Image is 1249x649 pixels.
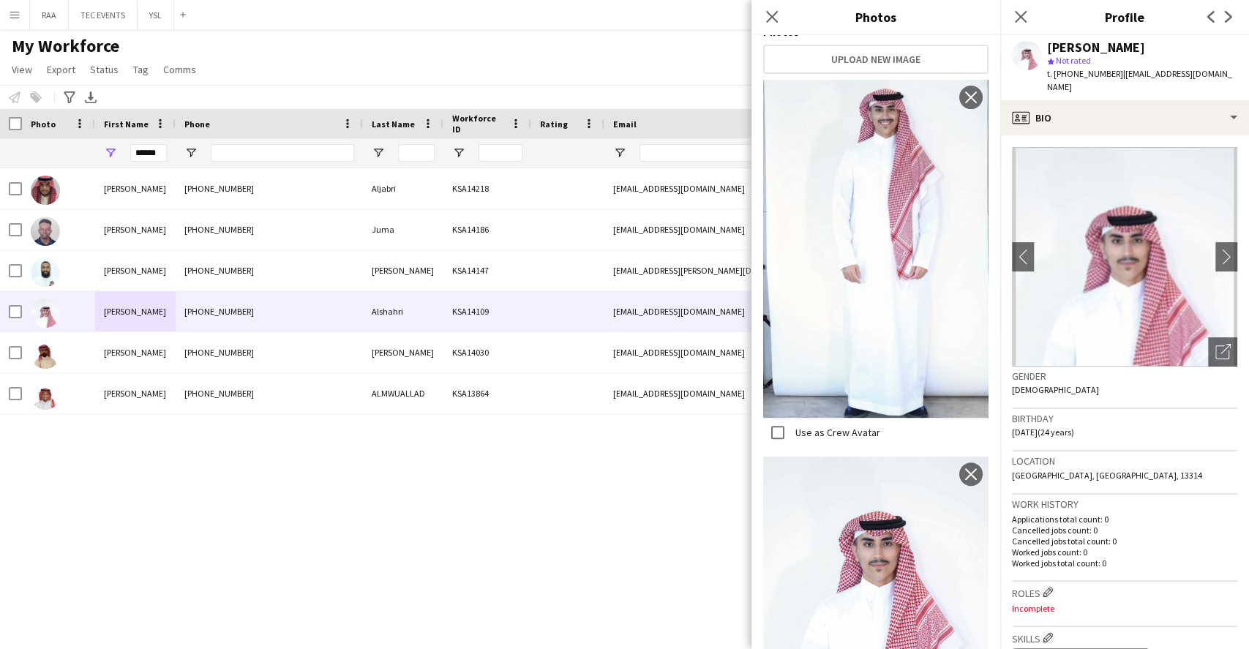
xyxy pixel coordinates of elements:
span: Photo [31,119,56,130]
img: Khalid Ibrahim [31,258,60,287]
app-action-btn: Export XLSX [82,89,100,106]
span: Status [90,63,119,76]
div: [EMAIL_ADDRESS][DOMAIN_NAME] [604,291,897,331]
input: Phone Filter Input [211,144,354,162]
div: [PHONE_NUMBER] [176,250,363,290]
span: [DATE] (24 years) [1012,427,1074,438]
input: Email Filter Input [639,144,888,162]
div: [EMAIL_ADDRESS][DOMAIN_NAME] [604,168,897,209]
button: RAA [30,1,69,29]
img: Khalid Juma [31,217,60,246]
div: Bio [1000,100,1249,135]
button: TEC EVENTS [69,1,138,29]
div: [EMAIL_ADDRESS][DOMAIN_NAME] [604,373,897,413]
div: [PERSON_NAME] [363,250,443,290]
div: KSA14186 [443,209,531,250]
span: [GEOGRAPHIC_DATA], [GEOGRAPHIC_DATA], 13314 [1012,470,1202,481]
span: My Workforce [12,35,119,57]
input: First Name Filter Input [130,144,167,162]
div: [PHONE_NUMBER] [176,373,363,413]
p: Cancelled jobs count: 0 [1012,525,1237,536]
div: [PERSON_NAME] [95,250,176,290]
img: Crew photo 1112298 [763,80,989,418]
div: [PHONE_NUMBER] [176,291,363,331]
p: Applications total count: 0 [1012,514,1237,525]
p: Cancelled jobs total count: 0 [1012,536,1237,547]
button: YSL [138,1,174,29]
span: View [12,63,32,76]
p: Worked jobs total count: 0 [1012,558,1237,569]
div: Open photos pop-in [1208,337,1237,367]
div: [PERSON_NAME] [95,332,176,372]
div: Aljabri [363,168,443,209]
h3: Location [1012,454,1237,468]
h3: Profile [1000,7,1249,26]
div: KSA14030 [443,332,531,372]
span: [DEMOGRAPHIC_DATA] [1012,384,1099,395]
h3: Work history [1012,498,1237,511]
p: Incomplete [1012,603,1237,614]
p: Worked jobs count: 0 [1012,547,1237,558]
a: View [6,60,38,79]
button: Open Filter Menu [104,146,117,160]
div: KSA14109 [443,291,531,331]
h3: Photos [751,7,1000,26]
div: [EMAIL_ADDRESS][DOMAIN_NAME] [604,209,897,250]
span: Comms [163,63,196,76]
h3: Skills [1012,630,1237,645]
h3: Birthday [1012,412,1237,425]
span: Workforce ID [452,113,505,135]
div: [EMAIL_ADDRESS][DOMAIN_NAME] [604,332,897,372]
a: Export [41,60,81,79]
button: Open Filter Menu [372,146,385,160]
img: Crew avatar or photo [1012,147,1237,367]
span: Rating [540,119,568,130]
button: Open Filter Menu [613,146,626,160]
div: [PERSON_NAME] [95,291,176,331]
a: Status [84,60,124,79]
span: Phone [184,119,210,130]
a: Tag [127,60,154,79]
div: KSA14218 [443,168,531,209]
div: [PHONE_NUMBER] [176,332,363,372]
button: Open Filter Menu [184,146,198,160]
div: KSA13864 [443,373,531,413]
div: ALMWUALLAD [363,373,443,413]
div: [PERSON_NAME] [363,332,443,372]
span: Last Name [372,119,415,130]
input: Workforce ID Filter Input [479,144,522,162]
img: Khalid Alshahri [31,299,60,328]
button: Open Filter Menu [452,146,465,160]
div: [PERSON_NAME] [1047,41,1145,54]
span: Export [47,63,75,76]
img: Khalid Ahmed [31,339,60,369]
span: Tag [133,63,149,76]
span: First Name [104,119,149,130]
label: Use as Crew Avatar [792,426,880,439]
div: [PERSON_NAME] [95,168,176,209]
div: [PHONE_NUMBER] [176,168,363,209]
div: [PERSON_NAME] [95,209,176,250]
h3: Gender [1012,369,1237,383]
div: Juma [363,209,443,250]
span: t. [PHONE_NUMBER] [1047,68,1123,79]
div: [PHONE_NUMBER] [176,209,363,250]
a: Comms [157,60,202,79]
input: Last Name Filter Input [398,144,435,162]
span: | [EMAIL_ADDRESS][DOMAIN_NAME] [1047,68,1232,92]
h3: Roles [1012,585,1237,600]
div: Alshahri [363,291,443,331]
img: Khalid Aljabri [31,176,60,205]
img: KHALID ALMWUALLAD [31,380,60,410]
div: [EMAIL_ADDRESS][PERSON_NAME][DOMAIN_NAME] [604,250,897,290]
app-action-btn: Advanced filters [61,89,78,106]
button: Upload new image [763,45,989,74]
span: Email [613,119,637,130]
div: KSA14147 [443,250,531,290]
div: [PERSON_NAME] [95,373,176,413]
span: Not rated [1056,55,1091,66]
